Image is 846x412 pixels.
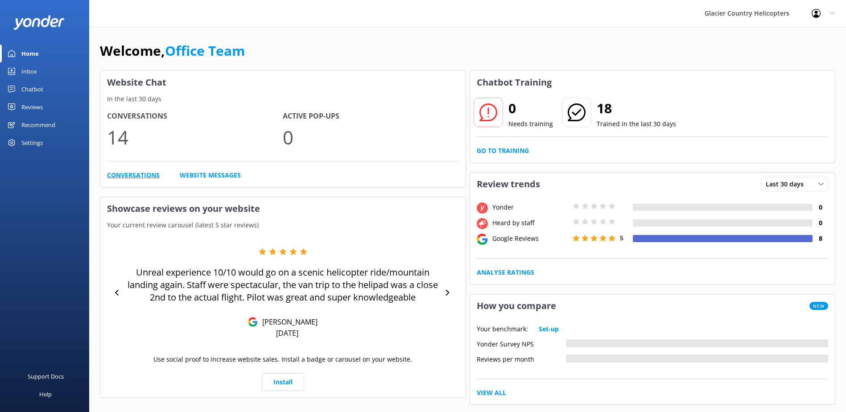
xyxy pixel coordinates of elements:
[107,122,283,152] p: 14
[477,146,529,156] a: Go to Training
[283,122,458,152] p: 0
[813,234,828,243] h4: 8
[477,324,528,334] p: Your benchmark:
[470,294,563,317] h3: How you compare
[39,385,52,403] div: Help
[283,111,458,122] h4: Active Pop-ups
[28,367,64,385] div: Support Docs
[13,15,65,30] img: yonder-white-logo.png
[107,111,283,122] h4: Conversations
[809,302,828,310] span: New
[813,218,828,228] h4: 0
[258,317,318,327] p: [PERSON_NAME]
[21,62,37,80] div: Inbox
[477,354,566,363] div: Reviews per month
[165,41,245,60] a: Office Team
[539,324,559,334] a: Set-up
[107,170,160,180] a: Conversations
[490,234,570,243] div: Google Reviews
[597,98,676,119] h2: 18
[508,119,553,129] p: Needs training
[248,317,258,327] img: Google Reviews
[597,119,676,129] p: Trained in the last 30 days
[100,220,466,230] p: Your current review carousel (latest 5 star reviews)
[100,94,466,104] p: In the last 30 days
[21,134,43,152] div: Settings
[477,339,566,347] div: Yonder Survey NPS
[276,328,298,338] p: [DATE]
[470,71,558,94] h3: Chatbot Training
[262,373,304,391] a: Install
[477,268,534,277] a: Analyse Ratings
[180,170,241,180] a: Website Messages
[153,354,412,364] p: Use social proof to increase website sales. Install a badge or carousel on your website.
[490,218,570,228] div: Heard by staff
[125,266,441,304] p: Unreal experience 10/10 would go on a scenic helicopter ride/mountain landing again. Staff were s...
[477,388,506,398] a: View All
[490,202,570,212] div: Yonder
[100,40,245,62] h1: Welcome,
[100,197,466,220] h3: Showcase reviews on your website
[21,80,43,98] div: Chatbot
[21,45,39,62] div: Home
[21,98,43,116] div: Reviews
[620,234,623,242] span: 5
[813,202,828,212] h4: 0
[470,173,547,196] h3: Review trends
[21,116,55,134] div: Recommend
[766,179,809,189] span: Last 30 days
[508,98,553,119] h2: 0
[100,71,466,94] h3: Website Chat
